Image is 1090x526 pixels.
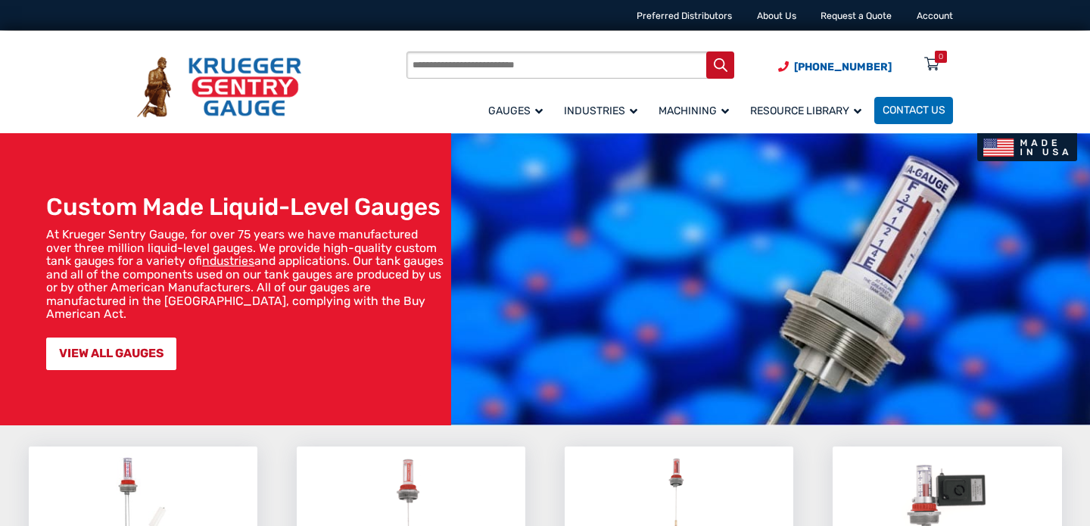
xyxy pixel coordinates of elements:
[46,193,444,222] h1: Custom Made Liquid-Level Gauges
[917,11,953,21] a: Account
[750,104,861,117] span: Resource Library
[137,57,301,117] img: Krueger Sentry Gauge
[742,95,874,126] a: Resource Library
[977,133,1076,161] img: Made In USA
[757,11,796,21] a: About Us
[821,11,892,21] a: Request a Quote
[874,97,953,124] a: Contact Us
[480,95,556,126] a: Gauges
[564,104,637,117] span: Industries
[778,59,892,75] a: Phone Number (920) 434-8860
[46,228,444,321] p: At Krueger Sentry Gauge, for over 75 years we have manufactured over three million liquid-level g...
[794,61,892,73] span: [PHONE_NUMBER]
[883,104,945,117] span: Contact Us
[637,11,732,21] a: Preferred Distributors
[46,338,176,370] a: VIEW ALL GAUGES
[556,95,650,126] a: Industries
[202,254,254,268] a: industries
[659,104,729,117] span: Machining
[939,51,943,63] div: 0
[451,133,1090,425] img: bg_hero_bannerksentry
[650,95,742,126] a: Machining
[488,104,543,117] span: Gauges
